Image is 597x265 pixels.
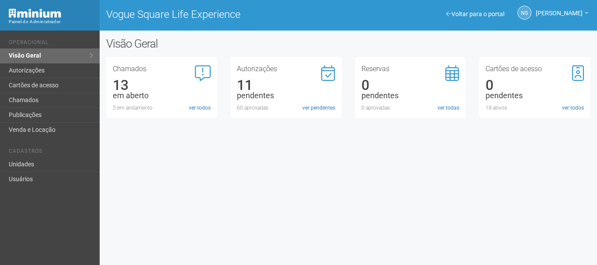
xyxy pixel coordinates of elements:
[9,39,93,48] li: Operacional
[536,11,588,18] a: [PERSON_NAME]
[113,65,211,72] h3: Chamados
[361,65,460,72] h3: Reservas
[486,104,584,112] div: 18 ativos
[106,9,342,20] h1: Vogue Square Life Experience
[536,1,583,17] span: Nicolle Silva
[237,81,335,89] div: 11
[113,92,211,100] div: em aberto
[9,18,93,26] div: Painel do Administrador
[486,65,584,72] h3: Cartões de acesso
[9,9,61,18] img: Minium
[189,104,211,112] a: ver todos
[562,104,584,112] a: ver todos
[486,92,584,100] div: pendentes
[9,148,93,157] li: Cadastros
[237,104,335,112] div: 60 aprovadas
[237,92,335,100] div: pendentes
[361,92,460,100] div: pendentes
[302,104,335,112] a: ver pendentes
[113,81,211,89] div: 13
[361,104,460,112] div: 0 aprovadas
[486,81,584,89] div: 0
[437,104,459,112] a: ver todas
[361,81,460,89] div: 0
[237,65,335,72] h3: Autorizações
[113,104,211,112] div: 5 em andamento
[517,6,531,20] a: NS
[106,37,300,50] h2: Visão Geral
[446,10,504,17] a: Voltar para o portal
